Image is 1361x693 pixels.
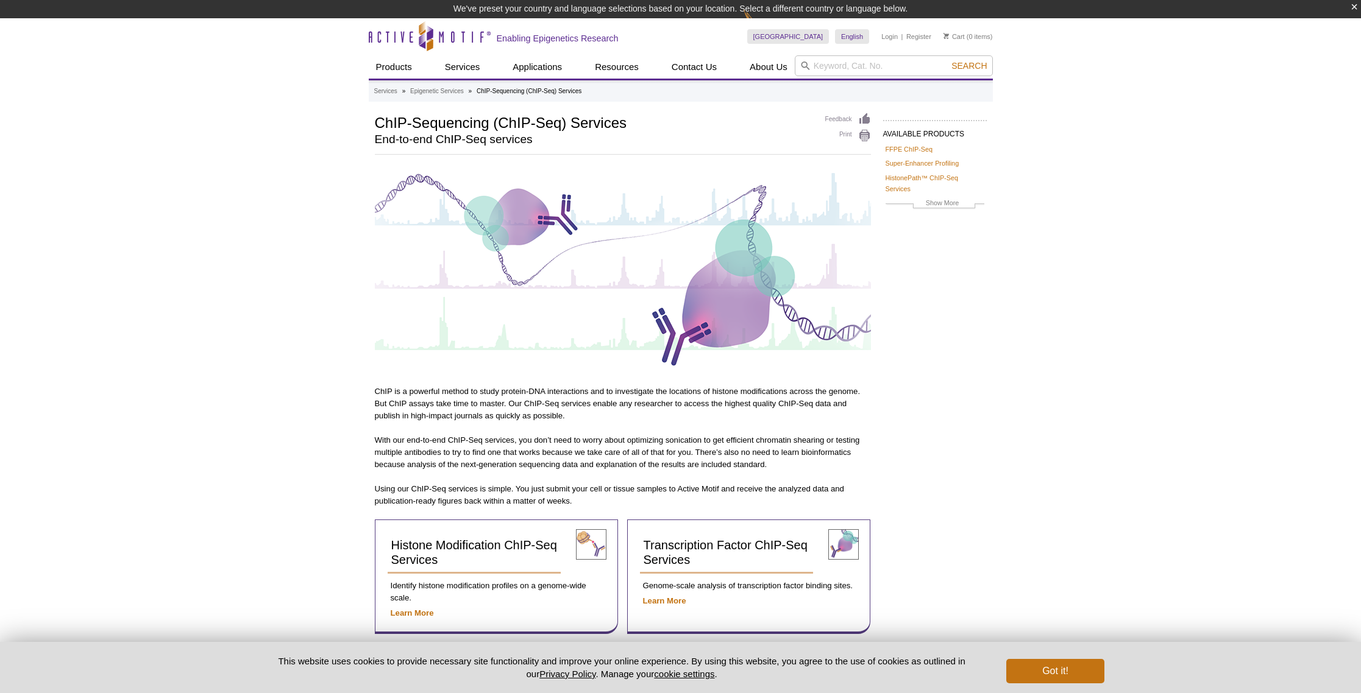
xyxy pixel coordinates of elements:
[906,32,931,41] a: Register
[747,29,830,44] a: [GEOGRAPHIC_DATA]
[825,113,871,126] a: Feedback
[943,33,949,39] img: Your Cart
[664,55,724,79] a: Contact Us
[497,33,619,44] h2: Enabling Epigenetics Research
[388,532,561,574] a: Histone Modification ChIP-Seq Services
[375,483,871,507] p: Using our ChIP-Seq services is simple. You just submit your cell or tissue samples to Active Moti...
[742,55,795,79] a: About Us
[640,532,814,574] a: Transcription Factor ChIP-Seq Services
[410,86,464,97] a: Epigenetic Services
[886,197,984,211] a: Show More
[901,29,903,44] li: |
[438,55,488,79] a: Services
[391,608,434,617] a: Learn More
[375,113,813,131] h1: ChIP-Sequencing (ChIP-Seq) Services
[644,538,808,566] span: Transcription Factor ChIP-Seq Services
[943,29,993,44] li: (0 items)
[943,32,965,41] a: Cart
[402,88,406,94] li: »
[477,88,581,94] li: ChIP-Sequencing (ChIP-Seq) Services
[643,596,686,605] a: Learn More
[640,580,858,592] p: Genome-scale analysis of transcription factor binding sites.
[375,167,871,370] img: ChIP-Seq Services
[539,669,595,679] a: Privacy Policy
[1006,659,1104,683] button: Got it!
[654,669,714,679] button: cookie settings
[375,434,871,471] p: With our end-to-end ChIP-Seq services, you don’t need to worry about optimizing sonication to get...
[881,32,898,41] a: Login
[374,86,397,97] a: Services
[825,129,871,142] a: Print
[375,134,813,145] h2: End-to-end ChIP-Seq services
[828,529,859,560] img: transcription factor ChIP-Seq
[886,158,959,169] a: Super-Enhancer Profiling
[744,9,776,38] img: Change Here
[391,538,557,566] span: Histone Modification ChIP-Seq Services
[588,55,646,79] a: Resources
[886,144,933,155] a: FFPE ChIP-Seq
[375,385,871,422] p: ChIP is a powerful method to study protein-DNA interactions and to investigate the locations of h...
[388,580,605,604] p: Identify histone modification profiles on a genome-wide scale.
[257,655,987,680] p: This website uses cookies to provide necessary site functionality and improve your online experie...
[505,55,569,79] a: Applications
[835,29,869,44] a: English
[576,529,606,560] img: histone modification ChIP-Seq
[469,88,472,94] li: »
[948,60,990,71] button: Search
[883,120,987,142] h2: AVAILABLE PRODUCTS
[795,55,993,76] input: Keyword, Cat. No.
[886,172,984,194] a: HistonePath™ ChIP-Seq Services
[951,61,987,71] span: Search
[369,55,419,79] a: Products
